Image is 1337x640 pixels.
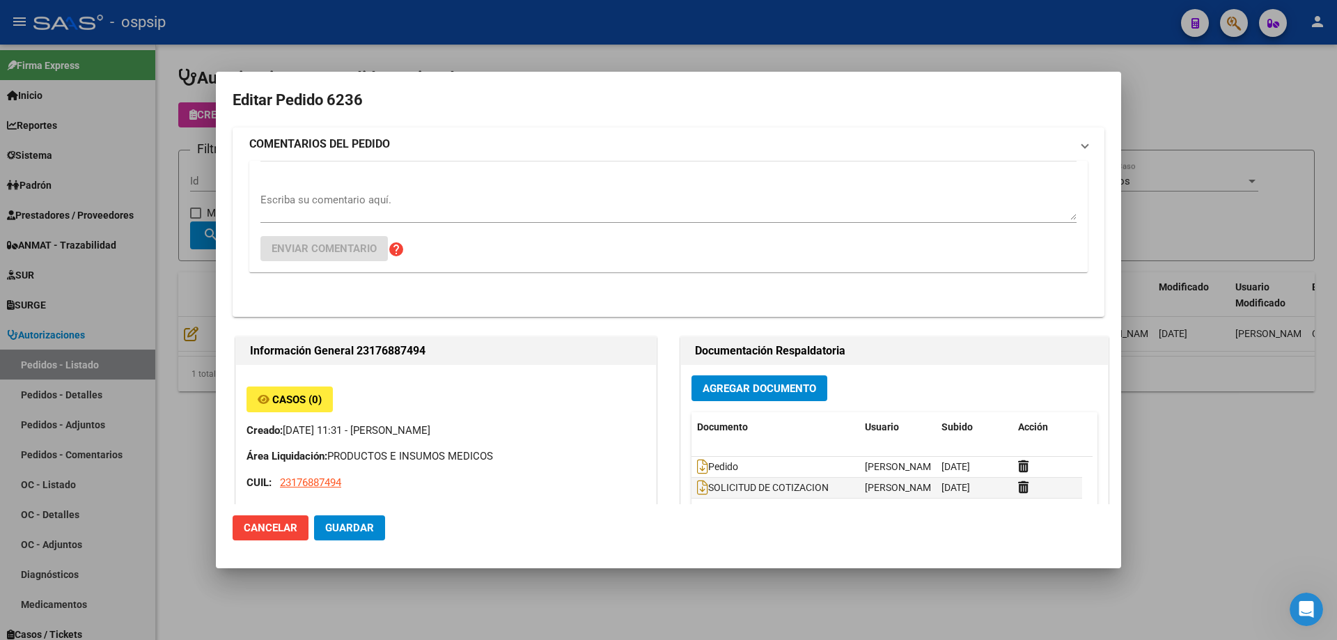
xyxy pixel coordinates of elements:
[249,136,390,153] strong: COMENTARIOS DEL PEDIDO
[247,501,646,517] p: Cónyuge
[250,343,642,359] h2: Información General 23176887494
[941,461,970,472] span: [DATE]
[865,421,899,432] span: Usuario
[247,424,283,437] strong: Creado:
[325,522,374,534] span: Guardar
[244,522,297,534] span: Cancelar
[247,476,272,489] strong: CUIL:
[865,461,939,472] span: [PERSON_NAME]
[697,482,829,493] span: SOLICITUD DE COTIZACION
[1012,412,1082,442] datatable-header-cell: Acción
[314,515,385,540] button: Guardar
[247,502,303,515] strong: Parentesco:
[260,236,388,261] button: Enviar comentario
[272,242,377,255] span: Enviar comentario
[1018,421,1048,432] span: Acción
[1290,593,1323,626] iframe: Intercom live chat
[697,461,738,472] span: Pedido
[691,375,827,401] button: Agregar Documento
[691,412,859,442] datatable-header-cell: Documento
[865,482,939,493] span: [PERSON_NAME]
[941,482,970,493] span: [DATE]
[695,343,1094,359] h2: Documentación Respaldatoria
[703,382,816,395] span: Agregar Documento
[388,241,405,258] mat-icon: help
[941,421,973,432] span: Subido
[247,448,646,465] p: PRODUCTOS E INSUMOS MEDICOS
[697,421,748,432] span: Documento
[247,423,646,439] p: [DATE] 11:31 - [PERSON_NAME]
[936,412,1012,442] datatable-header-cell: Subido
[233,127,1104,161] mat-expansion-panel-header: COMENTARIOS DEL PEDIDO
[233,515,308,540] button: Cancelar
[233,87,1104,114] h2: Editar Pedido 6236
[233,161,1104,316] div: COMENTARIOS DEL PEDIDO
[247,450,327,462] strong: Área Liquidación:
[280,476,341,489] span: 23176887494
[247,387,333,412] button: Casos (0)
[859,412,936,442] datatable-header-cell: Usuario
[272,393,322,406] span: Casos (0)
